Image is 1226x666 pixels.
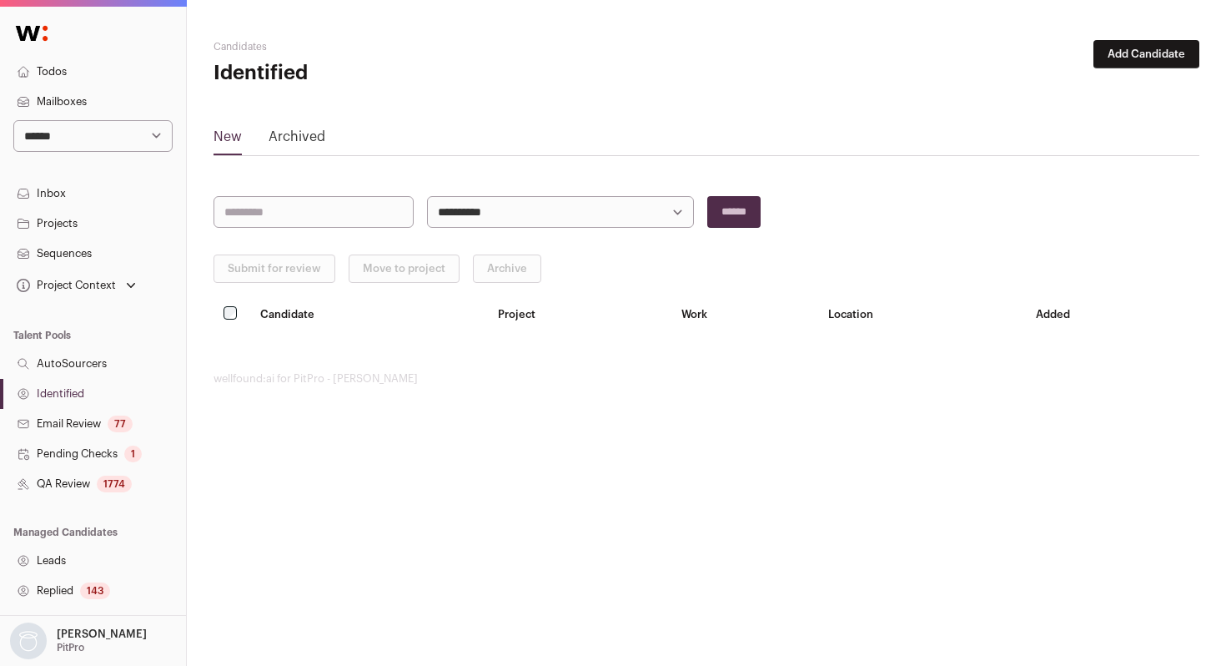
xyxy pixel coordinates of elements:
h1: Identified [214,60,542,87]
p: PitPro [57,641,84,654]
div: 77 [108,416,133,432]
footer: wellfound:ai for PitPro - [PERSON_NAME] [214,372,1199,386]
div: Project Context [13,279,116,292]
button: Open dropdown [13,274,139,297]
h2: Candidates [214,40,542,53]
th: Location [818,296,1026,332]
div: 1 [124,446,142,462]
img: Wellfound [7,17,57,50]
p: [PERSON_NAME] [57,628,147,641]
div: 143 [80,583,110,599]
th: Added [1026,296,1199,332]
a: New [214,127,242,154]
th: Project [488,296,672,332]
button: Add Candidate [1093,40,1199,68]
div: 1774 [97,476,132,492]
th: Candidate [250,296,488,332]
th: Work [671,296,818,332]
button: Open dropdown [7,623,150,659]
img: nopic.png [10,623,47,659]
a: Archived [269,127,325,154]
